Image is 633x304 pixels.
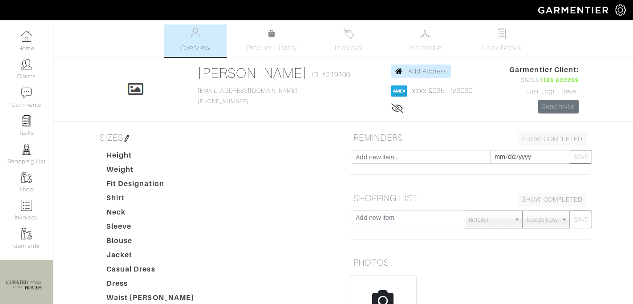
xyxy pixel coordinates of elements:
dt: Fit Designation [100,178,201,193]
dt: Shirt [100,193,201,207]
img: american_express-1200034d2e149cdf2cc7894a33a747db654cf6f8355cb502592f1d228b2ac700.png [391,85,407,97]
dt: Casual Dress [100,264,201,278]
img: dashboard-icon-dbcd8f5a0b271acd01030246c82b418ddd0df26cd7fceb0bd07c9910d44c42f6.png [21,31,32,42]
dt: Blouse [100,235,201,250]
img: clients-icon-6bae9207a08558b7cb47a8932f037763ab4055f8c8b6bfacd5dc20c3e0201464.png [21,59,32,70]
a: Product Library [241,28,303,53]
span: [PHONE_NUMBER] [198,88,297,105]
div: Last Login: Never [509,87,579,97]
img: wardrobe-487a4870c1b7c33e795ec22d11cfc2ed9d08956e64fb3008fe2437562e282088.svg [420,28,431,39]
img: pen-cf24a1663064a2ec1b9c1bd2387e9de7a2fa800b781884d57f21acf72779bad2.png [123,135,130,142]
span: Wardrobe [409,43,441,53]
span: ID: #219160 [312,69,350,80]
span: Needs Now [527,211,558,229]
button: SAVE [570,211,592,228]
dt: Height [100,150,201,164]
input: Add new item... [352,150,491,164]
img: garmentier-logo-header-white-b43fb05a5012e4ada735d5af1a66efaba907eab6374d6393d1fbf88cb4ef424d.png [534,2,615,18]
img: todo-9ac3debb85659649dc8f770b8b6100bb5dab4b48dedcbae339e5042a72dfd3cc.svg [496,28,507,39]
img: reminder-icon-8004d30b9f0a5d33ae49ab947aed9ed385cf756f9e5892f1edd6e32f2345188e.png [21,115,32,126]
img: orders-27d20c2124de7fd6de4e0e44c1d41de31381a507db9b33961299e4e07d508b8c.svg [343,28,354,39]
span: Garmentier Client: [509,65,579,75]
dt: Jacket [100,250,201,264]
img: orders-icon-0abe47150d42831381b5fb84f609e132dff9fe21cb692f30cb5eec754e2cba89.png [21,200,32,211]
span: Look Books [482,43,522,53]
dt: Neck [100,207,201,221]
img: garments-icon-b7da505a4dc4fd61783c78ac3ca0ef83fa9d6f193b1c9dc38574b1d14d53ca28.png [21,172,32,183]
a: [PERSON_NAME] [198,65,308,81]
a: Overview [164,24,227,57]
img: basicinfo-40fd8af6dae0f16599ec9e87c0ef1c0a1fdea2edbe929e3d69a839185d80c458.svg [190,28,201,39]
img: gear-icon-white-bd11855cb880d31180b6d7d6211b90ccbf57a29d726f0c71d8c61bd08dd39cc2.png [615,4,626,16]
img: comment-icon-a0a6a9ef722e966f86d9cbdc48e553b5cf19dbc54f86b18d962a5391bc8f6eb6.png [21,87,32,98]
dt: Sleeve [100,221,201,235]
a: SHOW COMPLETED [518,193,587,207]
span: Invoices [335,43,362,53]
a: Wardrobe [394,24,456,57]
button: SAVE [570,150,592,164]
a: xxxx-9035 - 5/2030 [412,87,473,95]
h5: SIZES [96,129,337,146]
a: SHOW COMPLETED [518,132,587,146]
h5: SHOPPING LIST [350,189,590,207]
a: Look Books [471,24,533,57]
h5: PHOTOS [350,254,590,272]
a: Add Address [391,65,451,78]
span: Product Library [247,43,297,53]
h5: REMINDERS [350,129,590,146]
span: Retailer [469,211,511,229]
a: Send Invite [538,100,579,113]
span: Has access [541,75,579,85]
img: stylists-icon-eb353228a002819b7ec25b43dbf5f0378dd9e0616d9560372ff212230b889e62.png [21,144,32,155]
div: Status: [509,75,579,85]
dt: Dress [100,278,201,292]
input: Add new item [352,211,465,224]
span: Add Address [408,68,447,75]
a: Invoices [317,24,380,57]
a: [EMAIL_ADDRESS][DOMAIN_NAME] [198,88,297,94]
span: Overview [180,43,210,53]
dt: Weight [100,164,201,178]
img: garments-icon-b7da505a4dc4fd61783c78ac3ca0ef83fa9d6f193b1c9dc38574b1d14d53ca28.png [21,228,32,239]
